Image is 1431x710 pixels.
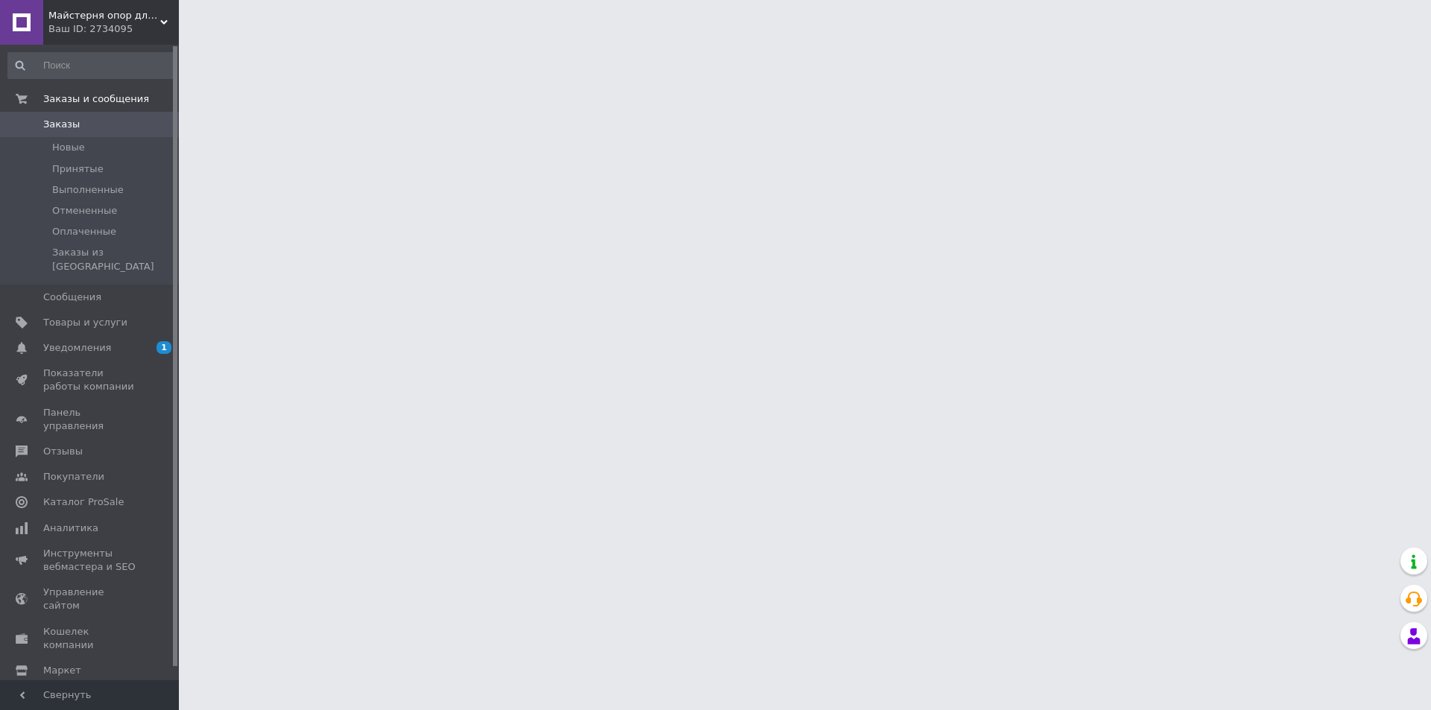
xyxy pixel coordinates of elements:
span: Уведомления [43,341,111,355]
span: Заказы и сообщения [43,92,149,106]
span: 1 [157,341,171,354]
span: Оплаченные [52,225,116,238]
span: Заказы из [GEOGRAPHIC_DATA] [52,246,174,273]
span: Заказы [43,118,80,131]
span: Выполненные [52,183,124,197]
span: Сообщения [43,291,101,304]
span: Отмененные [52,204,117,218]
span: Товары и услуги [43,316,127,329]
span: Покупатели [43,470,104,484]
span: Инструменты вебмастера и SEO [43,547,138,574]
span: Маркет [43,664,81,677]
span: Показатели работы компании [43,367,138,393]
span: Панель управления [43,406,138,433]
div: Ваш ID: 2734095 [48,22,179,36]
span: Каталог ProSale [43,495,124,509]
span: Майстерня опор для рослин [48,9,160,22]
span: Управление сайтом [43,586,138,612]
span: Кошелек компании [43,625,138,652]
span: Принятые [52,162,104,176]
span: Отзывы [43,445,83,458]
input: Поиск [7,52,176,79]
span: Новые [52,141,85,154]
span: Аналитика [43,522,98,535]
